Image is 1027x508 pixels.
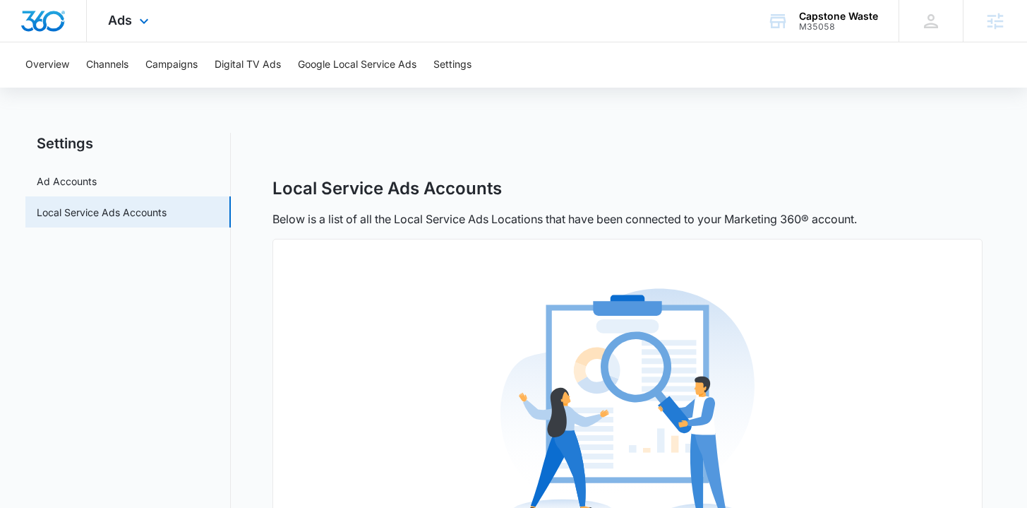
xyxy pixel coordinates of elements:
span: Ads [108,13,132,28]
button: Digital TV Ads [215,42,281,88]
button: Settings [433,42,472,88]
h2: Settings [25,133,231,154]
button: Channels [86,42,128,88]
a: Local Service Ads Accounts [37,205,167,220]
button: Google Local Service Ads [298,42,416,88]
div: account id [799,22,878,32]
button: Overview [25,42,69,88]
div: account name [799,11,878,22]
a: Ad Accounts [37,174,97,189]
p: Below is a list of all the Local Service Ads Locations that have been connected to your Marketing... [272,211,857,228]
button: Campaigns [145,42,198,88]
h1: Local Service Ads Accounts [272,178,502,199]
